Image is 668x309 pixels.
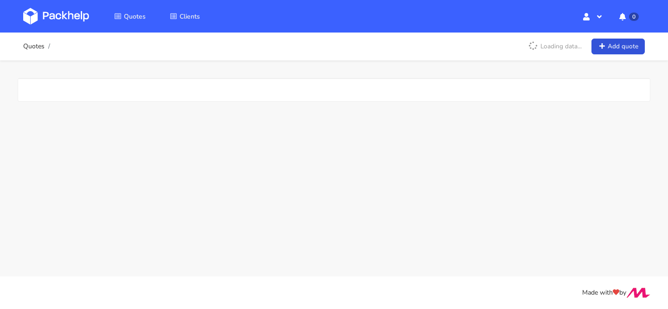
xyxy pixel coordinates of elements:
span: Clients [180,12,200,21]
span: Quotes [124,12,146,21]
img: Dashboard [23,8,89,25]
div: Made with by [11,288,657,298]
p: Loading data... [524,39,586,54]
img: Move Closer [626,288,650,298]
a: Quotes [23,43,45,50]
nav: breadcrumb [23,37,53,56]
a: Add quote [591,39,645,55]
a: Clients [159,8,211,25]
button: 0 [612,8,645,25]
a: Quotes [103,8,157,25]
span: 0 [629,13,639,21]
